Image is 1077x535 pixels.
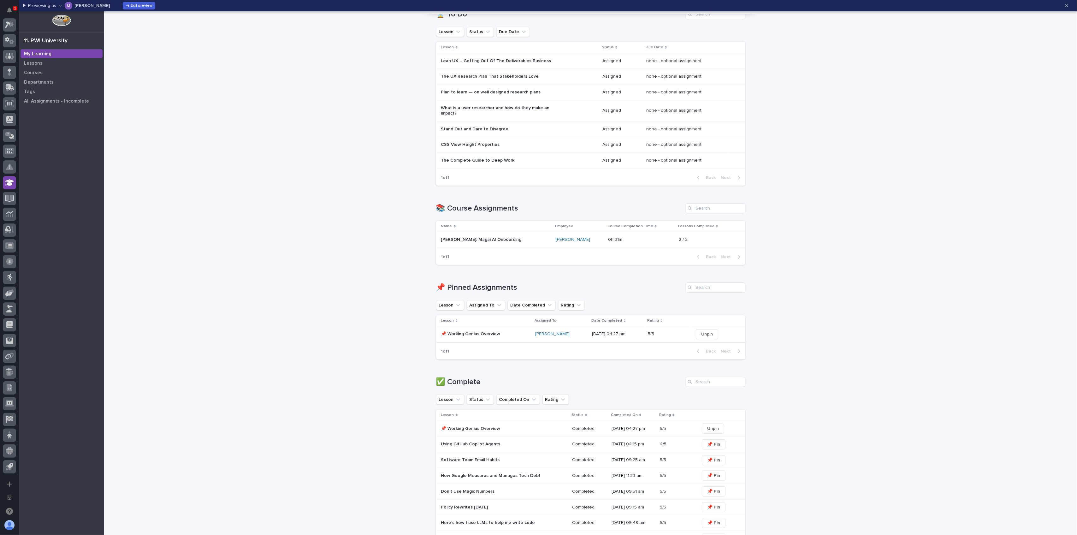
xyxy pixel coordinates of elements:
[602,157,622,163] p: Assigned
[436,170,455,186] p: 1 of 1
[558,300,585,310] button: Rating
[441,90,552,95] p: Plan to learn — on well designed research plans
[75,3,110,8] p: [PERSON_NAME]
[692,348,719,354] button: Back
[98,91,115,98] button: See all
[123,2,155,9] button: Exit preview
[572,440,596,447] p: Completed
[441,127,552,132] p: Stand Out and Dare to Disagree
[685,9,745,19] input: Search
[24,70,43,76] p: Courses
[719,175,745,181] button: Next
[678,223,714,230] p: Lessons Completed
[6,35,115,45] p: How can we help?
[702,471,725,481] button: 📌 Pin
[612,442,655,447] p: [DATE] 04:15 pm
[612,457,655,463] p: [DATE] 09:25 am
[572,472,596,479] p: Completed
[660,456,667,463] p: 5/5
[52,108,55,113] span: •
[646,125,703,132] p: none - optional assignment
[436,452,745,468] tr: Software Team Email HabitsCompletedCompleted [DATE] 09:25 am5/55/5 📌 Pin
[436,377,683,387] h1: ✅ Complete
[646,141,703,147] p: none - optional assignment
[721,255,735,259] span: Next
[436,137,745,153] tr: CSS View Height PropertiesAssignedAssigned none - optional assignmentnone - optional assignment
[441,489,552,494] p: Don't Use Magic Numbers
[496,395,540,405] button: Completed On
[441,473,552,479] p: How Google Measures and Manages Tech Debt
[646,88,703,95] p: none - optional assignment
[3,478,16,491] button: Add a new app...
[702,439,725,449] button: 📌 Pin
[6,119,16,129] img: Matthew Hall
[602,107,622,113] p: Assigned
[3,505,16,518] button: Open support chat
[24,51,51,57] p: My Learning
[441,105,552,116] p: What is a user researcher and how do they make an impact?
[702,518,725,528] button: 📌 Pin
[602,73,622,79] p: Assigned
[436,53,745,69] tr: Lean UX – Getting Out Of The Deliverables BusinessAssignedAssigned none - optional assignmentnone...
[702,424,724,434] button: Unpin
[8,8,16,18] div: Notifications1
[685,282,745,293] input: Search
[6,6,19,19] img: Stacker
[572,503,596,510] p: Completed
[707,425,719,432] span: Unpin
[3,491,16,504] button: Open workspace settings
[441,158,552,163] p: The Complete Guide to Deep Work
[646,157,703,163] p: none - optional assignment
[441,457,552,463] p: Software Team Email Habits
[436,499,745,515] tr: Policy Rewrites [DATE]CompletedCompleted [DATE] 09:15 am5/55/5 📌 Pin
[3,519,16,532] button: users-avatar
[702,175,716,180] span: Back
[602,57,622,64] p: Assigned
[592,317,622,324] p: Date Completed
[24,61,43,66] p: Lessons
[52,15,71,26] img: Workspace Logo
[441,236,523,242] p: [PERSON_NAME]: Magai AI Onboarding
[436,10,683,19] h1: ⏳ To Do
[707,504,720,510] span: 📌 Pin
[436,515,745,531] tr: Here’s how I use LLMs to help me write codeCompletedCompleted [DATE] 09:48 am5/55/5 📌 Pin
[685,377,745,387] div: Search
[6,102,16,112] img: Brittany
[44,166,76,171] a: Powered byPylon
[24,98,89,104] p: All Assignments - Incomplete
[19,49,104,58] a: My Learning
[436,232,745,248] tr: [PERSON_NAME]: Magai AI Onboarding[PERSON_NAME]: Magai AI Onboarding [PERSON_NAME] 0h 31m0h 31m 2...
[702,255,716,259] span: Back
[572,488,596,494] p: Completed
[702,455,725,465] button: 📌 Pin
[19,77,104,87] a: Departments
[660,488,667,494] p: 5/5
[571,412,583,419] p: Status
[6,25,115,35] p: Welcome 👋
[19,96,104,106] a: All Assignments - Incomplete
[14,6,16,10] p: 1
[441,317,454,324] p: Lesson
[707,441,720,448] span: 📌 Pin
[707,473,720,479] span: 📌 Pin
[555,223,573,230] p: Employee
[441,142,552,147] p: CSS View Height Properties
[441,442,552,447] p: Using GitHub Copilot Agents
[467,395,494,405] button: Status
[721,349,735,354] span: Next
[496,27,530,37] button: Due Date
[441,223,452,230] p: Name
[707,457,720,463] span: 📌 Pin
[702,502,725,512] button: 📌 Pin
[16,51,104,57] input: Clear
[685,203,745,213] input: Search
[660,519,667,526] p: 5/5
[542,395,569,405] button: Rating
[436,249,455,265] p: 1 of 1
[436,300,464,310] button: Lesson
[607,223,653,230] p: Course Completion Time
[20,108,51,113] span: [PERSON_NAME]
[63,167,76,171] span: Pylon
